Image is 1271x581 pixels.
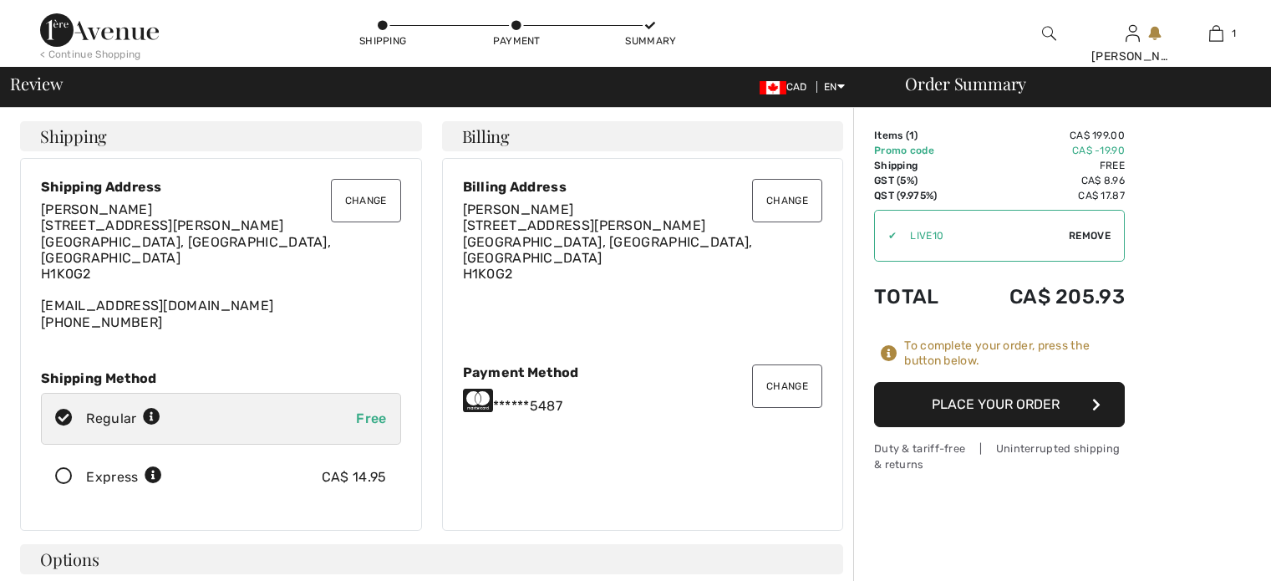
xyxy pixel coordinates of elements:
span: Review [10,75,63,92]
input: Promo code [897,211,1069,261]
div: Billing Address [463,179,823,195]
div: Shipping Address [41,179,401,195]
div: CA$ 14.95 [322,467,387,487]
td: Promo code [874,143,964,158]
td: CA$ 8.96 [964,173,1125,188]
td: Total [874,268,964,325]
span: CAD [760,81,814,93]
div: Regular [86,409,160,429]
div: Summary [625,33,675,48]
span: Billing [462,128,510,145]
div: Duty & tariff-free | Uninterrupted shipping & returns [874,441,1125,472]
span: Free [356,410,386,426]
img: 1ère Avenue [40,13,159,47]
a: 1 [1175,23,1257,43]
img: Canadian Dollar [760,81,786,94]
button: Change [331,179,401,222]
div: Payment Method [463,364,823,380]
td: CA$ -19.90 [964,143,1125,158]
span: [STREET_ADDRESS][PERSON_NAME] [GEOGRAPHIC_DATA], [GEOGRAPHIC_DATA], [GEOGRAPHIC_DATA] H1K0G2 [41,217,331,282]
span: 1 [909,130,914,141]
span: [PERSON_NAME] [463,201,574,217]
span: [STREET_ADDRESS][PERSON_NAME] [GEOGRAPHIC_DATA], [GEOGRAPHIC_DATA], [GEOGRAPHIC_DATA] H1K0G2 [463,217,753,282]
span: 1 [1232,26,1236,41]
span: EN [824,81,845,93]
td: CA$ 17.87 [964,188,1125,203]
button: Change [752,179,822,222]
div: ✔ [875,228,897,243]
button: Place Your Order [874,382,1125,427]
div: Shipping Method [41,370,401,386]
td: CA$ 205.93 [964,268,1125,325]
div: Payment [491,33,541,48]
td: Items ( ) [874,128,964,143]
td: CA$ 199.00 [964,128,1125,143]
img: search the website [1042,23,1056,43]
img: My Bag [1209,23,1223,43]
span: Remove [1069,228,1111,243]
td: Free [964,158,1125,173]
div: [EMAIL_ADDRESS][DOMAIN_NAME] [PHONE_NUMBER] [41,201,401,330]
div: [PERSON_NAME] [1091,48,1173,65]
h4: Options [20,544,843,574]
button: Change [752,364,822,408]
div: < Continue Shopping [40,47,141,62]
span: Shipping [40,128,107,145]
div: Shipping [358,33,408,48]
img: My Info [1126,23,1140,43]
div: Order Summary [885,75,1261,92]
span: [PERSON_NAME] [41,201,152,217]
td: QST (9.975%) [874,188,964,203]
a: Sign In [1126,25,1140,41]
div: Express [86,467,162,487]
td: GST (5%) [874,173,964,188]
td: Shipping [874,158,964,173]
div: To complete your order, press the button below. [904,339,1125,369]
